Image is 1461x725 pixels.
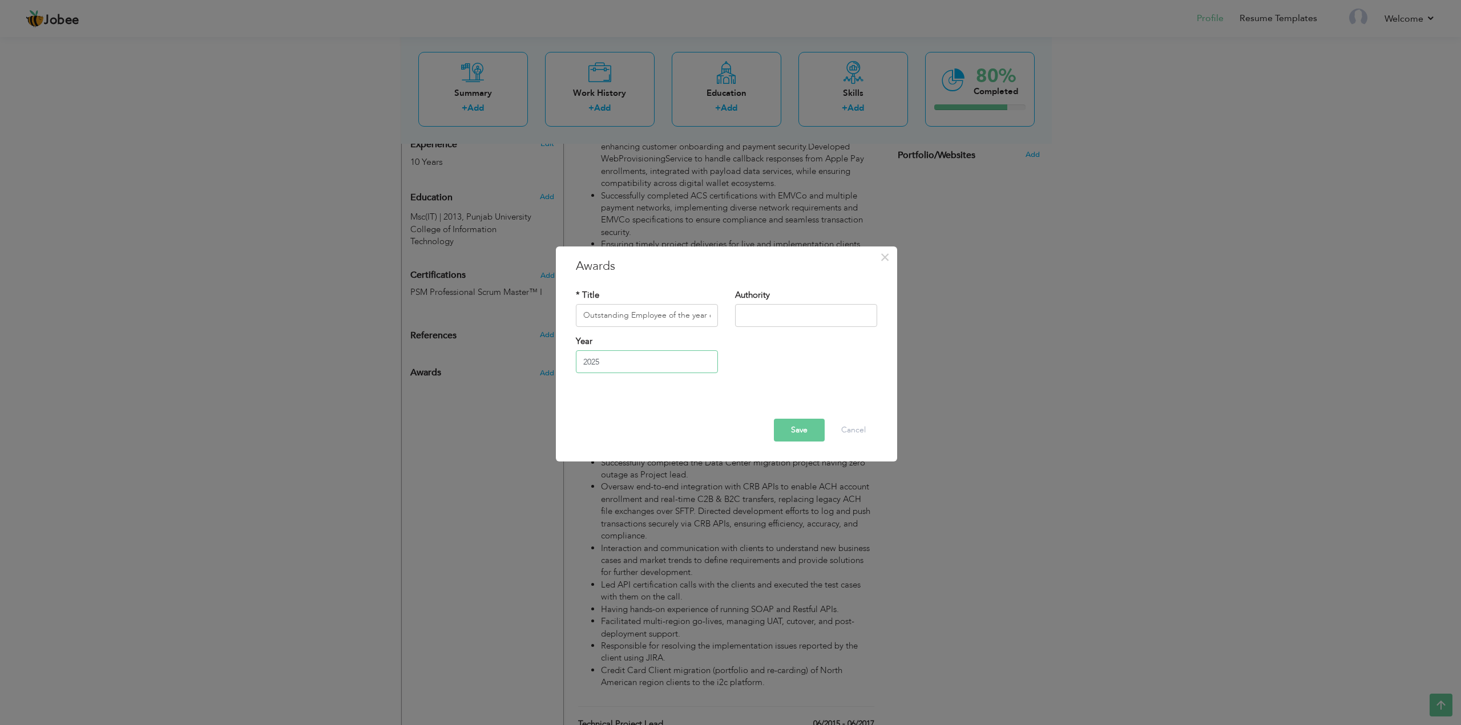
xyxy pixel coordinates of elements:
label: * Title [576,289,599,301]
h3: Awards [576,258,877,275]
button: Close [876,248,894,266]
label: Year [576,335,592,347]
button: Save [774,419,825,442]
button: Cancel [830,419,877,442]
label: Authority [735,289,770,301]
span: × [880,247,890,268]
